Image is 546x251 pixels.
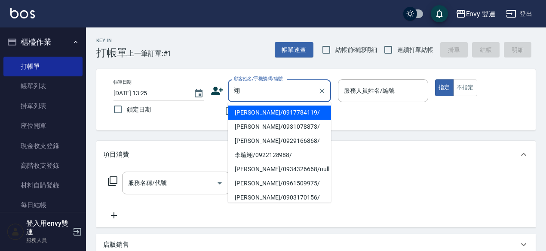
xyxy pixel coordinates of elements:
[3,96,83,116] a: 掛單列表
[10,8,35,18] img: Logo
[26,219,70,236] h5: 登入用envy雙連
[228,106,331,120] li: [PERSON_NAME]/0917784119/
[213,176,227,190] button: Open
[188,83,209,104] button: Choose date, selected date is 2025-09-15
[228,162,331,176] li: [PERSON_NAME]/0934326668/null
[3,57,83,76] a: 打帳單
[275,42,313,58] button: 帳單速查
[103,240,129,249] p: 店販銷售
[7,223,24,240] img: Person
[103,150,129,159] p: 項目消費
[26,236,70,244] p: 服務人員
[96,47,127,59] h3: 打帳單
[397,45,433,54] span: 連續打單結帳
[431,5,448,22] button: save
[228,176,331,191] li: [PERSON_NAME]/0961509975/
[3,136,83,156] a: 現金收支登錄
[3,116,83,136] a: 座位開單
[234,76,283,82] label: 顧客姓名/手機號碼/編號
[3,175,83,195] a: 材料自購登錄
[503,6,536,22] button: 登出
[96,38,127,43] h2: Key In
[453,79,477,96] button: 不指定
[452,5,500,23] button: Envy 雙連
[3,195,83,215] a: 每日結帳
[3,31,83,53] button: 櫃檯作業
[435,79,454,96] button: 指定
[316,85,328,97] button: Clear
[228,148,331,162] li: 李暄翊/0922128988/
[3,76,83,96] a: 帳單列表
[113,79,132,85] label: 帳單日期
[127,105,151,114] span: 鎖定日期
[228,120,331,134] li: [PERSON_NAME]/0931078873/
[228,134,331,148] li: [PERSON_NAME]/0929166868/
[96,141,536,168] div: 項目消費
[127,48,172,59] span: 上一筆訂單:#1
[466,9,496,19] div: Envy 雙連
[335,45,377,54] span: 結帳前確認明細
[228,191,331,205] li: [PERSON_NAME]/0903170156/
[3,156,83,175] a: 高階收支登錄
[113,86,185,100] input: YYYY/MM/DD hh:mm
